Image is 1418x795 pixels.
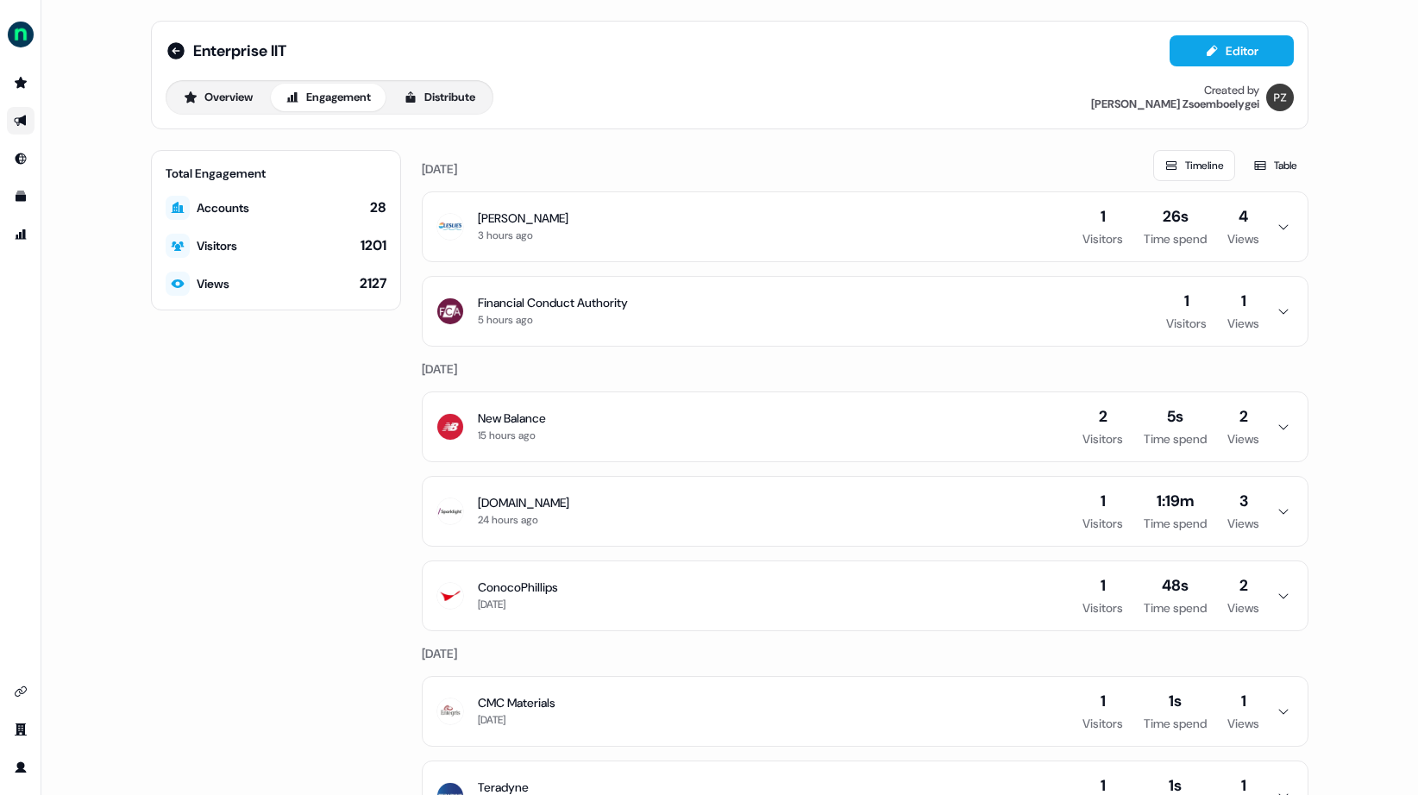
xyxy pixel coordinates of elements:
[1241,691,1246,711] div: 1
[478,311,533,329] div: 5 hours ago
[1204,84,1259,97] div: Created by
[197,237,237,254] div: Visitors
[478,227,533,244] div: 3 hours ago
[423,192,1308,261] button: [PERSON_NAME]3 hours ago1Visitors26sTime spend4Views
[7,145,35,172] a: Go to Inbound
[423,677,1308,746] button: CMC Materials[DATE]1Visitors1sTime spend1Views
[1227,715,1259,732] div: Views
[1167,406,1183,427] div: 5s
[1091,97,1259,111] div: [PERSON_NAME] Zsoemboelygei
[1082,599,1123,617] div: Visitors
[423,477,1308,546] button: [DOMAIN_NAME]24 hours ago1Visitors1:19mTime spend3Views
[1163,206,1189,227] div: 26s
[478,579,558,596] div: ConocoPhillips
[1144,599,1207,617] div: Time spend
[1239,206,1248,227] div: 4
[1242,150,1308,181] button: Table
[1184,291,1189,311] div: 1
[423,392,1308,461] button: New Balance15 hours ago2Visitors5sTime spend2Views
[271,84,386,111] button: Engagement
[423,277,1308,346] button: Financial Conduct Authority5 hours ago1Visitors1Views
[1101,691,1106,711] div: 1
[1153,150,1235,181] button: Timeline
[1101,206,1106,227] div: 1
[389,84,490,111] button: Distribute
[1144,430,1207,448] div: Time spend
[1169,691,1182,711] div: 1s
[423,561,1308,630] button: ConocoPhillips[DATE]1Visitors48sTime spend2Views
[422,360,1308,378] div: [DATE]
[478,210,568,227] div: [PERSON_NAME]
[1170,44,1294,62] a: Editor
[1227,515,1259,532] div: Views
[478,294,628,311] div: Financial Conduct Authority
[1162,575,1189,596] div: 48s
[422,645,1308,662] div: [DATE]
[193,41,286,61] span: Enterprise IIT
[1239,406,1248,427] div: 2
[1157,491,1194,511] div: 1:19m
[1144,230,1207,247] div: Time spend
[7,183,35,210] a: Go to templates
[166,165,386,182] div: Total Engagement
[478,494,569,511] div: [DOMAIN_NAME]
[1101,575,1106,596] div: 1
[1227,230,1259,247] div: Views
[1144,715,1207,732] div: Time spend
[1101,491,1106,511] div: 1
[7,69,35,97] a: Go to prospects
[478,711,505,729] div: [DATE]
[197,275,229,292] div: Views
[361,236,386,255] div: 1201
[169,84,267,111] button: Overview
[1082,230,1123,247] div: Visitors
[360,274,386,293] div: 2127
[1241,291,1246,311] div: 1
[478,511,538,529] div: 24 hours ago
[1227,599,1259,617] div: Views
[7,221,35,248] a: Go to attribution
[1266,84,1294,111] img: Petra
[1170,35,1294,66] button: Editor
[1082,715,1123,732] div: Visitors
[478,596,505,613] div: [DATE]
[1082,430,1123,448] div: Visitors
[7,754,35,781] a: Go to profile
[478,427,536,444] div: 15 hours ago
[1099,406,1107,427] div: 2
[478,694,555,711] div: CMC Materials
[1239,575,1248,596] div: 2
[7,107,35,135] a: Go to outbound experience
[1227,430,1259,448] div: Views
[370,198,386,217] div: 28
[478,410,546,427] div: New Balance
[7,678,35,705] a: Go to integrations
[1227,315,1259,332] div: Views
[1239,491,1248,511] div: 3
[1082,515,1123,532] div: Visitors
[197,199,249,216] div: Accounts
[1166,315,1207,332] div: Visitors
[7,716,35,743] a: Go to team
[1144,515,1207,532] div: Time spend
